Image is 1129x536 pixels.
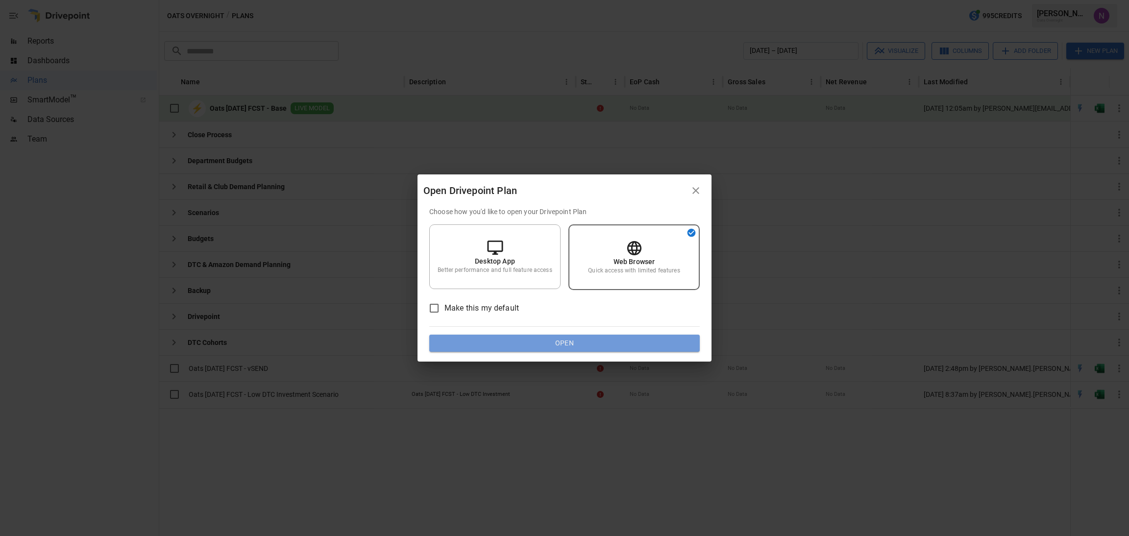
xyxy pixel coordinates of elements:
p: Desktop App [475,256,515,266]
button: Open [429,335,700,352]
div: Open Drivepoint Plan [423,183,686,198]
p: Choose how you'd like to open your Drivepoint Plan [429,207,700,217]
p: Web Browser [614,257,655,267]
p: Quick access with limited features [588,267,680,275]
span: Make this my default [444,302,519,314]
p: Better performance and full feature access [438,266,552,274]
